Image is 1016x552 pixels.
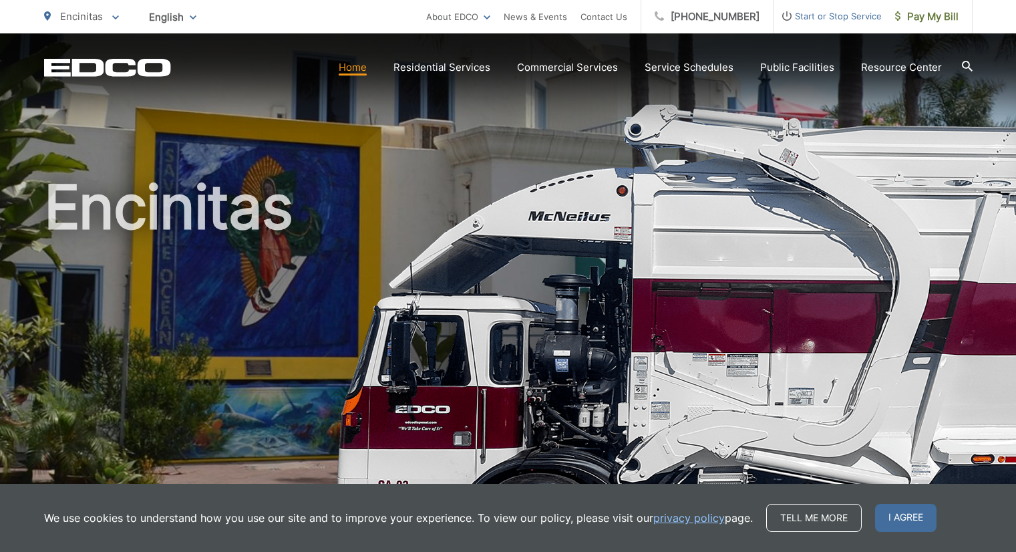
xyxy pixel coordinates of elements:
[760,59,834,76] a: Public Facilities
[895,9,959,25] span: Pay My Bill
[60,10,103,23] span: Encinitas
[861,59,942,76] a: Resource Center
[44,58,171,77] a: EDCD logo. Return to the homepage.
[517,59,618,76] a: Commercial Services
[580,9,627,25] a: Contact Us
[766,504,862,532] a: Tell me more
[504,9,567,25] a: News & Events
[44,510,753,526] p: We use cookies to understand how you use our site and to improve your experience. To view our pol...
[875,504,937,532] span: I agree
[653,510,725,526] a: privacy policy
[139,5,206,29] span: English
[426,9,490,25] a: About EDCO
[393,59,490,76] a: Residential Services
[339,59,367,76] a: Home
[645,59,733,76] a: Service Schedules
